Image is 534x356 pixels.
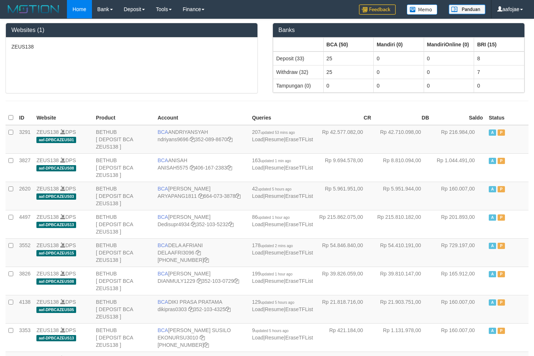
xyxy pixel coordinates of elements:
td: 3826 [16,267,33,295]
td: Rp 215.810.182,00 [374,210,432,238]
th: Status [486,111,528,125]
span: aaf-DPBCAZEUS08 [36,165,76,171]
td: 0 [374,65,424,79]
a: Copy 3521030729 to clipboard [234,278,239,284]
span: Active [489,158,496,164]
td: 3827 [16,153,33,182]
a: ZEUS138 [36,271,59,277]
a: Load [252,165,263,171]
a: Resume [265,306,284,312]
td: Rp 54.846.840,00 [316,238,374,267]
td: BETHUB [ DEPOSIT BCA ZEUS138 ] [93,125,155,154]
a: ZEUS138 [36,299,59,305]
span: Paused [498,186,505,192]
span: aaf-DPBCAZEUS13 [36,222,76,228]
td: Rp 39.810.147,00 [374,267,432,295]
td: DPS [33,267,93,295]
th: Account [154,111,249,125]
span: Active [489,186,496,192]
a: Resume [265,250,284,256]
a: Load [252,250,263,256]
td: DPS [33,125,93,154]
span: 42 [252,186,291,192]
span: BCA [157,327,168,333]
td: DPS [33,153,93,182]
td: BETHUB [ DEPOSIT BCA ZEUS138 ] [93,323,155,352]
a: EraseTFList [285,306,313,312]
a: Resume [265,221,284,227]
a: Copy 6640733878 to clipboard [235,193,241,199]
td: 7 [474,65,524,79]
a: Copy ANISAH5575 to clipboard [190,165,195,171]
a: Copy Dedisupr4934 to clipboard [191,221,196,227]
a: Load [252,221,263,227]
span: updated 5 hours ago [255,329,289,333]
a: EraseTFList [285,221,313,227]
a: Resume [265,278,284,284]
span: 199 [252,271,292,277]
span: updated 5 hours ago [260,300,294,305]
span: BCA [157,129,168,135]
a: Copy ndriyans9696 to clipboard [190,136,195,142]
td: Rp 201.893,00 [432,210,486,238]
img: panduan.png [449,4,485,14]
a: Copy DELAAFRI3096 to clipboard [196,250,201,256]
td: DPS [33,295,93,323]
td: Rp 1.044.491,00 [432,153,486,182]
td: [PERSON_NAME] SUSILO [PHONE_NUMBER] [154,323,249,352]
span: updated 1 min ago [260,159,291,163]
td: 4497 [16,210,33,238]
a: EraseTFList [285,165,313,171]
td: DPS [33,210,93,238]
th: Group: activate to sort column ascending [273,38,324,51]
a: ARYAPANG1811 [157,193,197,199]
td: DPS [33,182,93,210]
span: Active [489,243,496,249]
span: Paused [498,214,505,221]
td: DPS [33,323,93,352]
span: Active [489,299,496,306]
span: Paused [498,243,505,249]
td: 4138 [16,295,33,323]
th: CR [316,111,374,125]
td: Rp 160.007,00 [432,182,486,210]
td: Rp 42.710.098,00 [374,125,432,154]
a: Copy dikipras0303 to clipboard [188,306,193,312]
span: updated 2 mins ago [260,244,293,248]
span: aaf-DPBCAZEUS08 [36,278,76,285]
span: BCA [157,299,168,305]
span: Active [489,214,496,221]
a: Copy ARYAPANG1811 to clipboard [198,193,203,199]
span: aaf-DPBCAZEUS05 [36,307,76,313]
th: Queries [249,111,316,125]
td: Rp 165.912,00 [432,267,486,295]
span: | | [252,186,313,199]
td: 3552 [16,238,33,267]
a: Resume [265,335,284,341]
td: 0 [474,79,524,92]
img: MOTION_logo.png [6,4,61,15]
a: Load [252,306,263,312]
td: Rp 421.184,00 [316,323,374,352]
img: Button%20Memo.svg [407,4,438,15]
td: Rp 215.862.075,00 [316,210,374,238]
th: Group: activate to sort column ascending [474,38,524,51]
td: Rp 42.577.082,00 [316,125,374,154]
span: 207 [252,129,295,135]
a: Copy 4061672383 to clipboard [227,165,232,171]
a: Dedisupr4934 [157,221,189,227]
a: ZEUS138 [36,157,59,163]
td: Withdraw (32) [273,65,324,79]
td: Tampungan (0) [273,79,324,92]
p: ZEUS138 [11,43,252,50]
span: Paused [498,271,505,277]
td: Deposit (33) [273,51,324,65]
span: Paused [498,328,505,334]
a: Resume [265,136,284,142]
td: BETHUB [ DEPOSIT BCA ZEUS138 ] [93,210,155,238]
td: 0 [424,79,474,92]
a: EraseTFList [285,278,313,284]
td: 8 [474,51,524,65]
span: | | [252,299,313,312]
td: BETHUB [ DEPOSIT BCA ZEUS138 ] [93,153,155,182]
